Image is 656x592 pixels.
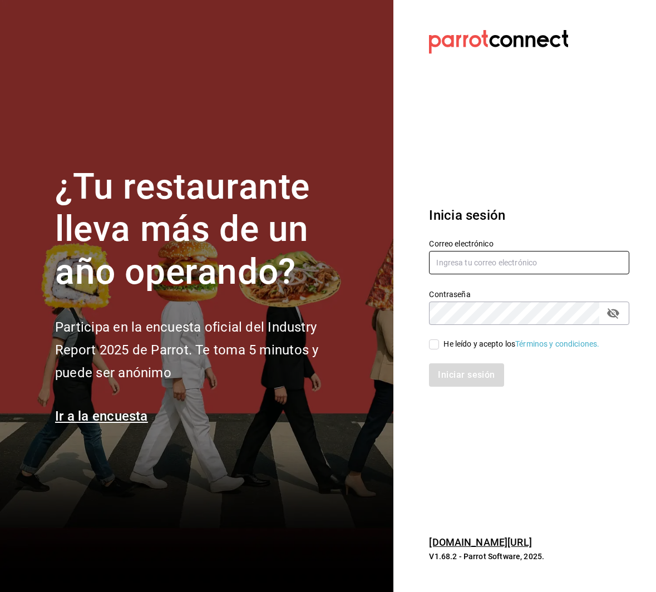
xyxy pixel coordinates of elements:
[429,536,531,548] a: [DOMAIN_NAME][URL]
[55,166,356,294] h1: ¿Tu restaurante lleva más de un año operando?
[429,551,629,562] p: V1.68.2 - Parrot Software, 2025.
[429,239,629,247] label: Correo electrónico
[55,408,148,424] a: Ir a la encuesta
[604,304,623,323] button: passwordField
[429,205,629,225] h3: Inicia sesión
[55,316,356,384] h2: Participa en la encuesta oficial del Industry Report 2025 de Parrot. Te toma 5 minutos y puede se...
[515,339,599,348] a: Términos y condiciones.
[429,290,629,298] label: Contraseña
[443,338,599,350] div: He leído y acepto los
[429,251,629,274] input: Ingresa tu correo electrónico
